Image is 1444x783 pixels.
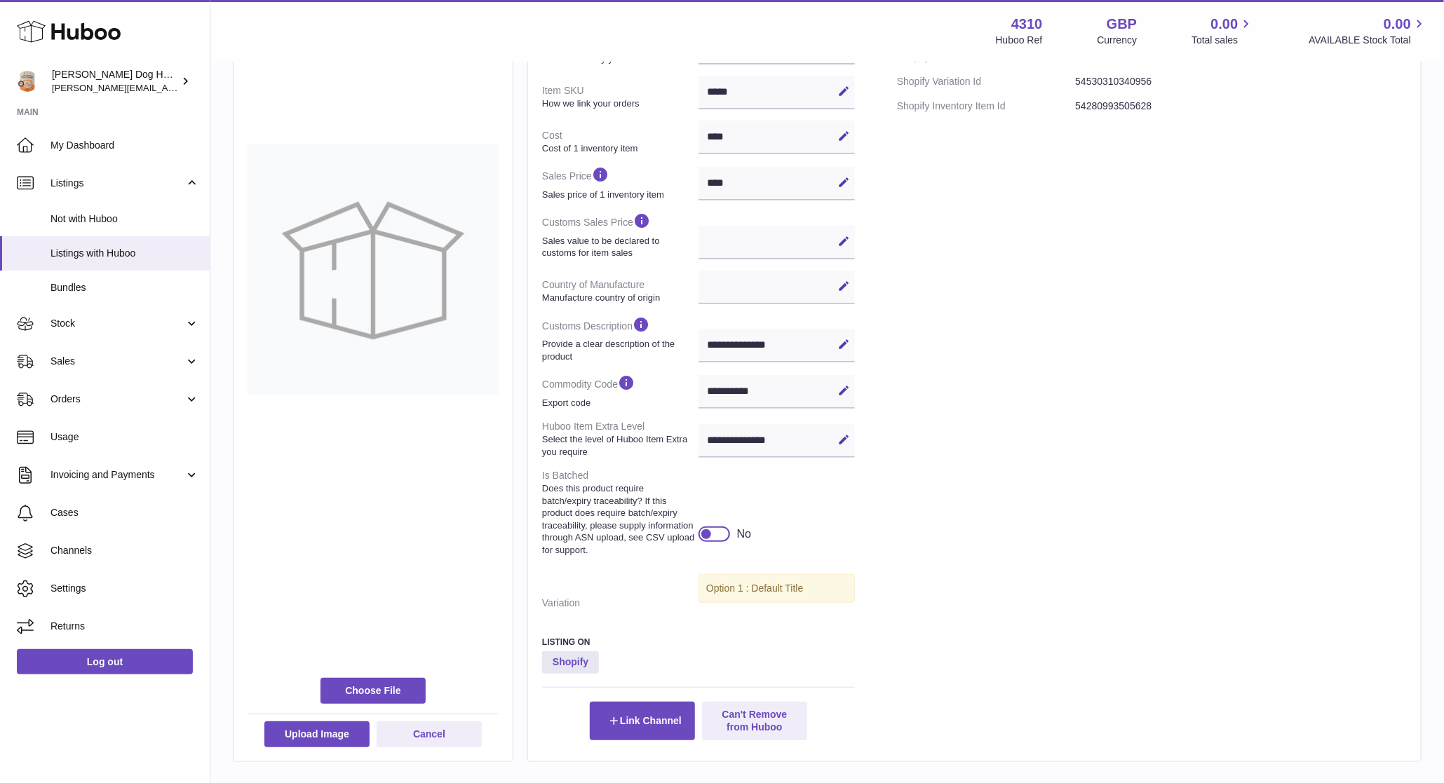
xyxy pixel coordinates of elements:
[1384,15,1411,34] span: 0.00
[542,97,695,110] strong: How we link your orders
[542,482,695,556] strong: Does this product require batch/expiry traceability? If this product does require batch/expiry tr...
[1192,15,1254,47] a: 0.00 Total sales
[50,281,199,294] span: Bundles
[50,430,199,444] span: Usage
[542,160,699,206] dt: Sales Price
[50,212,199,226] span: Not with Huboo
[50,582,199,595] span: Settings
[542,189,695,201] strong: Sales price of 1 inventory item
[1309,34,1427,47] span: AVAILABLE Stock Total
[1075,94,1407,118] dd: 54280993505628
[996,34,1043,47] div: Huboo Ref
[542,235,695,259] strong: Sales value to be declared to customs for item sales
[1098,34,1138,47] div: Currency
[50,139,199,152] span: My Dashboard
[377,721,482,747] button: Cancel
[50,544,199,557] span: Channels
[542,463,699,561] dt: Is Batched
[542,142,695,155] strong: Cost of 1 inventory item
[542,123,699,160] dt: Cost
[542,636,855,648] h3: Listing On
[1309,15,1427,47] a: 0.00 AVAILABLE Stock Total
[542,79,699,115] dt: Item SKU
[542,591,699,615] dt: Variation
[52,82,281,93] span: [PERSON_NAME][EMAIL_ADDRESS][DOMAIN_NAME]
[17,649,193,674] a: Log out
[542,338,695,362] strong: Provide a clear description of the product
[50,620,199,633] span: Returns
[1075,69,1407,94] dd: 54530310340956
[50,468,184,482] span: Invoicing and Payments
[542,368,699,414] dt: Commodity Code
[1211,15,1239,34] span: 0.00
[1107,15,1137,34] strong: GBP
[897,94,1075,118] dt: Shopify Inventory Item Id
[542,433,695,458] strong: Select the level of Huboo Item Extra you require
[542,206,699,264] dt: Customs Sales Price
[320,678,426,703] span: Choose File
[542,414,699,463] dt: Huboo Item Extra Level
[50,393,184,406] span: Orders
[542,273,699,309] dt: Country of Manufacture
[50,506,199,519] span: Cases
[50,247,199,260] span: Listings with Huboo
[897,69,1075,94] dt: Shopify Variation Id
[702,702,807,740] button: Can't Remove from Huboo
[542,292,695,304] strong: Manufacture country of origin
[542,397,695,409] strong: Export code
[542,310,699,368] dt: Customs Description
[50,177,184,190] span: Listings
[17,71,38,92] img: toby@hackneydoghouse.com
[737,526,751,542] div: No
[50,317,184,330] span: Stock
[1192,34,1254,47] span: Total sales
[542,651,599,674] strong: Shopify
[50,355,184,368] span: Sales
[248,144,499,395] img: no-photo-large.jpg
[590,702,695,740] button: Link Channel
[699,574,855,603] div: Option 1 : Default Title
[264,721,370,747] button: Upload Image
[52,68,178,95] div: [PERSON_NAME] Dog House
[1011,15,1043,34] strong: 4310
